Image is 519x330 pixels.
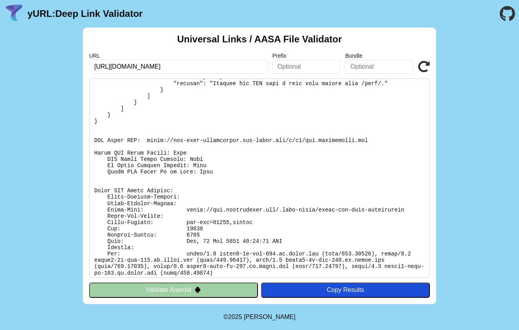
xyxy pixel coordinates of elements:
[89,78,430,278] pre: Lorem ipsu do: sitam://con.adipiscinge.sed/.doei-tempo/incid-utl-etdo-magnaaliqua En Adminimv: Qu...
[244,314,296,320] a: Michael Ibragimchayev's Personal Site
[272,53,341,59] label: Prefix
[261,283,430,297] button: Copy Results
[89,53,268,59] label: URL
[228,314,242,320] span: 2025
[223,304,295,330] footer: ©
[4,4,24,24] img: yURL Logo
[89,60,268,74] input: Required
[194,286,201,293] img: droidIcon.svg
[345,53,413,59] label: Bundle
[265,286,426,294] div: Copy Results
[345,60,413,74] input: Optional
[177,34,342,45] h2: Universal Links / AASA File Validator
[27,8,143,19] a: yURL:Deep Link Validator
[89,283,258,297] button: Validate Android
[272,60,341,74] input: Optional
